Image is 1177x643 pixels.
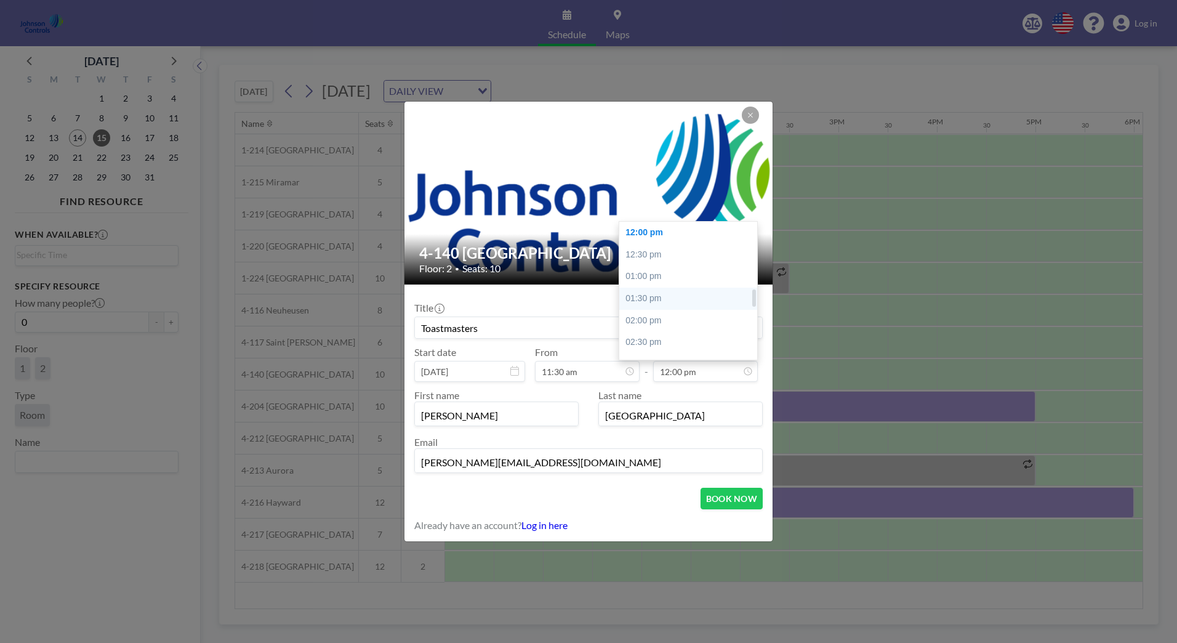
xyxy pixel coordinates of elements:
input: First name [415,405,578,426]
label: Title [414,302,443,314]
label: Start date [414,346,456,358]
h2: 4-140 [GEOGRAPHIC_DATA] [419,244,759,262]
div: 12:30 pm [619,244,763,266]
label: Email [414,436,438,448]
span: • [455,264,459,273]
input: Last name [599,405,762,426]
span: Seats: 10 [462,262,500,275]
a: Log in here [521,519,568,531]
label: First name [414,389,459,401]
span: Floor: 2 [419,262,452,275]
div: 02:30 pm [619,331,763,354]
div: 01:00 pm [619,265,763,288]
span: Already have an account? [414,519,521,532]
span: - [645,350,648,378]
label: From [535,346,558,358]
input: Guest reservation [415,317,762,338]
div: 01:30 pm [619,288,763,310]
div: 12:00 pm [619,222,763,244]
input: Email [415,451,762,472]
div: 02:00 pm [619,310,763,332]
button: BOOK NOW [701,488,763,509]
div: 03:00 pm [619,354,763,376]
label: Last name [598,389,641,401]
img: 537.png [404,89,774,297]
